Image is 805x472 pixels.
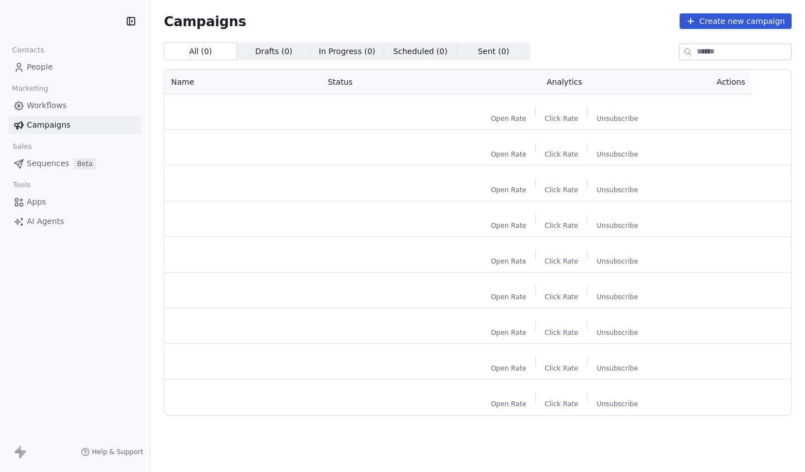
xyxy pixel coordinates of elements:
[545,328,578,337] span: Click Rate
[680,13,792,29] button: Create new campaign
[597,257,638,266] span: Unsubscribe
[545,257,578,266] span: Click Rate
[597,364,638,373] span: Unsubscribe
[319,46,376,57] span: In Progress ( 0 )
[545,221,578,230] span: Click Rate
[164,70,321,94] th: Name
[545,186,578,194] span: Click Rate
[27,158,69,169] span: Sequences
[491,364,526,373] span: Open Rate
[9,116,141,134] a: Campaigns
[478,46,509,57] span: Sent ( 0 )
[491,328,526,337] span: Open Rate
[9,58,141,76] a: People
[74,158,96,169] span: Beta
[597,293,638,301] span: Unsubscribe
[8,138,37,155] span: Sales
[491,114,526,123] span: Open Rate
[8,177,35,193] span: Tools
[545,364,578,373] span: Click Rate
[393,46,448,57] span: Scheduled ( 0 )
[7,80,53,97] span: Marketing
[27,61,53,73] span: People
[27,119,70,131] span: Campaigns
[597,221,638,230] span: Unsubscribe
[255,46,293,57] span: Drafts ( 0 )
[7,42,49,59] span: Contacts
[491,150,526,159] span: Open Rate
[27,216,64,227] span: AI Agents
[491,186,526,194] span: Open Rate
[545,150,578,159] span: Click Rate
[164,13,246,29] span: Campaigns
[9,154,141,173] a: SequencesBeta
[545,400,578,408] span: Click Rate
[491,221,526,230] span: Open Rate
[27,100,67,111] span: Workflows
[27,196,46,208] span: Apps
[92,447,143,456] span: Help & Support
[321,70,464,94] th: Status
[545,114,578,123] span: Click Rate
[9,212,141,231] a: AI Agents
[464,70,665,94] th: Analytics
[665,70,752,94] th: Actions
[9,193,141,211] a: Apps
[81,447,143,456] a: Help & Support
[491,293,526,301] span: Open Rate
[597,400,638,408] span: Unsubscribe
[491,400,526,408] span: Open Rate
[597,186,638,194] span: Unsubscribe
[597,150,638,159] span: Unsubscribe
[491,257,526,266] span: Open Rate
[597,328,638,337] span: Unsubscribe
[597,114,638,123] span: Unsubscribe
[545,293,578,301] span: Click Rate
[9,96,141,115] a: Workflows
